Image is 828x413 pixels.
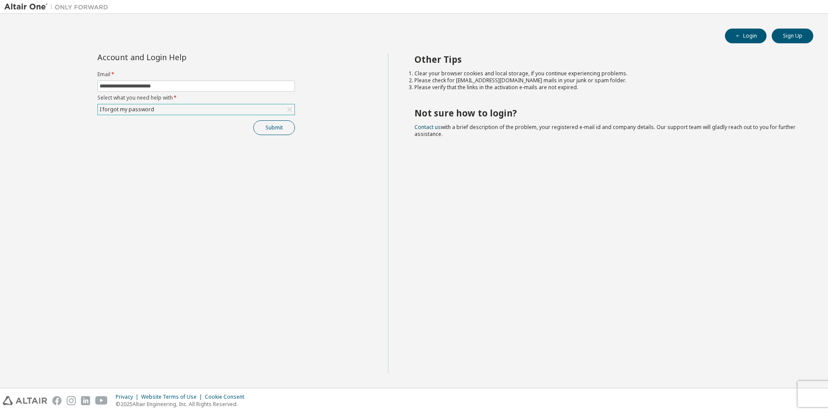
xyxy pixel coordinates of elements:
h2: Other Tips [414,54,798,65]
div: Website Terms of Use [141,394,205,400]
button: Login [725,29,767,43]
label: Email [97,71,295,78]
span: with a brief description of the problem, your registered e-mail id and company details. Our suppo... [414,123,796,138]
p: © 2025 Altair Engineering, Inc. All Rights Reserved. [116,400,249,408]
div: I forgot my password [98,105,155,114]
div: I forgot my password [98,104,294,115]
button: Sign Up [772,29,813,43]
div: Cookie Consent [205,394,249,400]
img: youtube.svg [95,396,108,405]
label: Select what you need help with [97,94,295,101]
h2: Not sure how to login? [414,107,798,119]
a: Contact us [414,123,441,131]
img: altair_logo.svg [3,396,47,405]
img: facebook.svg [52,396,61,405]
div: Privacy [116,394,141,400]
li: Clear your browser cookies and local storage, if you continue experiencing problems. [414,70,798,77]
div: Account and Login Help [97,54,256,61]
li: Please verify that the links in the activation e-mails are not expired. [414,84,798,91]
img: Altair One [4,3,113,11]
li: Please check for [EMAIL_ADDRESS][DOMAIN_NAME] mails in your junk or spam folder. [414,77,798,84]
img: instagram.svg [67,396,76,405]
img: linkedin.svg [81,396,90,405]
button: Submit [253,120,295,135]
